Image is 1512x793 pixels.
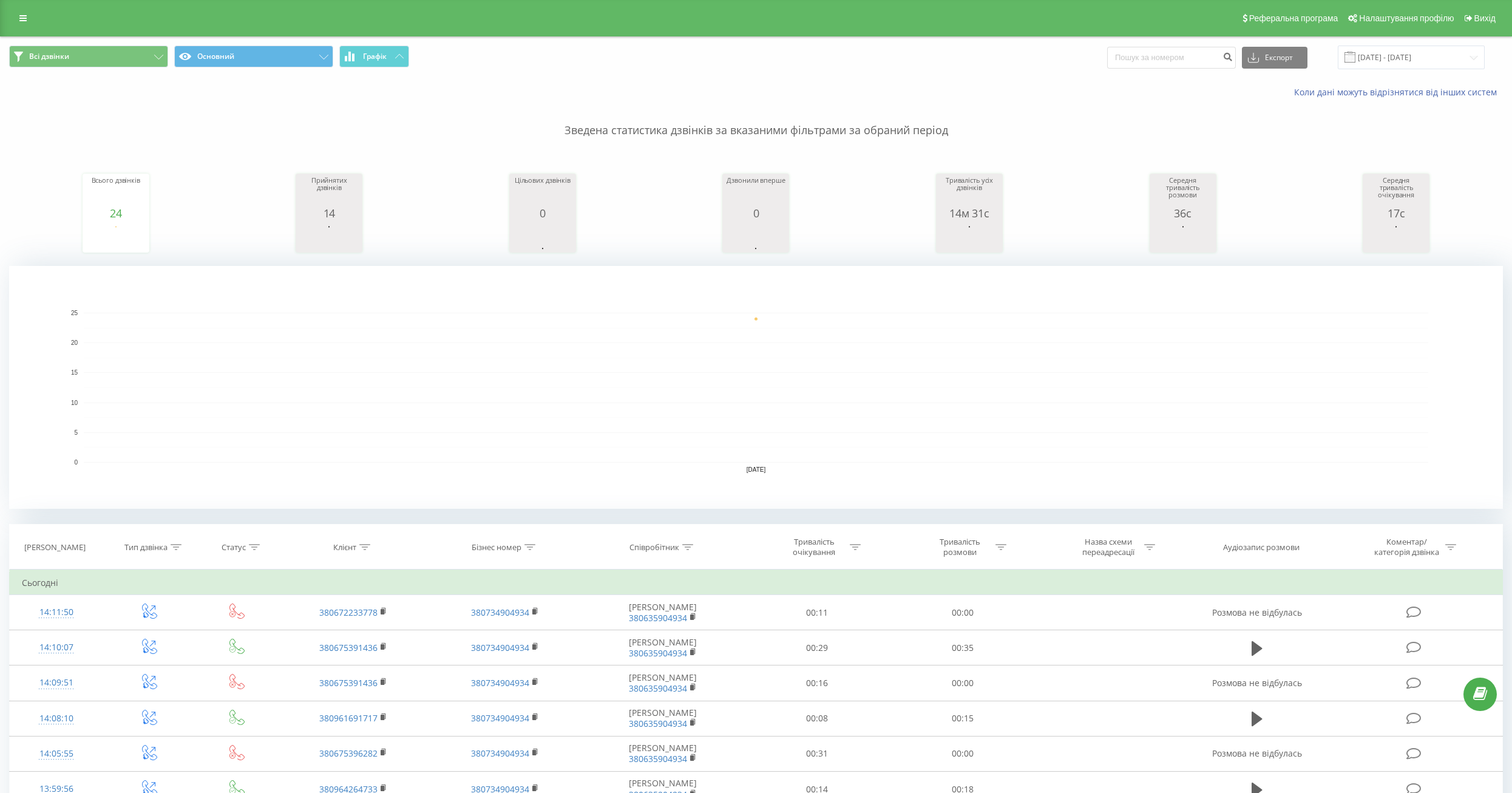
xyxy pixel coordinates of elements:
text: 20 [71,339,78,346]
div: 14:05:55 [22,742,90,766]
text: 0 [74,459,78,466]
span: Вихід [1474,13,1496,23]
div: 14:10:07 [22,636,90,659]
div: Клієнт [333,542,356,553]
span: Реферальна програма [1249,13,1338,23]
td: [PERSON_NAME] [581,665,744,701]
button: Графік [339,46,409,67]
a: 380675396282 [319,747,378,759]
div: Тривалість очікування [782,537,847,557]
div: 14:09:51 [22,671,90,695]
div: Середня тривалість очікування [1366,177,1426,207]
td: Сьогодні [10,571,1503,595]
span: Розмова не відбулась [1212,677,1302,689]
div: Всього дзвінків [86,177,146,207]
div: 17с [1366,207,1426,219]
text: 5 [74,429,78,436]
button: Всі дзвінки [9,46,168,67]
td: 00:15 [890,701,1036,736]
td: [PERSON_NAME] [581,630,744,665]
div: Тривалість розмови [927,537,992,557]
a: 380734904934 [471,607,529,618]
div: Тривалість усіх дзвінків [939,177,1000,207]
td: 00:00 [890,595,1036,630]
svg: A chart. [86,219,146,256]
a: 380675391436 [319,642,378,653]
button: Основний [174,46,333,67]
td: 00:29 [744,630,890,665]
div: 14м 31с [939,207,1000,219]
input: Пошук за номером [1107,47,1236,69]
td: 00:16 [744,665,890,701]
a: 380734904934 [471,712,529,724]
div: 24 [86,207,146,219]
a: 380961691717 [319,712,378,724]
div: 36с [1153,207,1213,219]
span: Всі дзвінки [29,52,69,61]
td: [PERSON_NAME] [581,701,744,736]
svg: A chart. [1366,219,1426,256]
td: 00:35 [890,630,1036,665]
a: 380734904934 [471,747,529,759]
td: [PERSON_NAME] [581,736,744,771]
td: 00:31 [744,736,890,771]
div: Назва схеми переадресації [1076,537,1141,557]
text: 15 [71,370,78,376]
a: 380734904934 [471,642,529,653]
a: 380734904934 [471,677,529,689]
a: 380635904934 [629,753,687,764]
a: 380635904934 [629,682,687,694]
svg: A chart. [939,219,1000,256]
a: 380635904934 [629,647,687,659]
div: Прийнятих дзвінків [299,177,359,207]
svg: A chart. [725,219,786,256]
a: Коли дані можуть відрізнятися вiд інших систем [1294,86,1503,98]
td: 00:11 [744,595,890,630]
div: Співробітник [629,542,679,553]
td: 00:00 [890,736,1036,771]
svg: A chart. [9,266,1503,509]
div: Аудіозапис розмови [1223,542,1300,553]
svg: A chart. [512,219,573,256]
div: Коментар/категорія дзвінка [1371,537,1442,557]
text: 25 [71,310,78,316]
div: 0 [725,207,786,219]
span: Розмова не відбулась [1212,607,1302,618]
span: Налаштування профілю [1359,13,1454,23]
div: Статус [222,542,246,553]
span: Розмова не відбулась [1212,747,1302,759]
div: 14 [299,207,359,219]
svg: A chart. [299,219,359,256]
div: Дзвонили вперше [725,177,786,207]
svg: A chart. [1153,219,1213,256]
div: Тип дзвінка [124,542,168,553]
td: [PERSON_NAME] [581,595,744,630]
div: 14:11:50 [22,601,90,624]
text: 10 [71,400,78,406]
div: [PERSON_NAME] [24,542,86,553]
button: Експорт [1242,47,1307,69]
a: 380672233778 [319,607,378,618]
text: [DATE] [747,466,766,473]
div: Цільових дзвінків [512,177,573,207]
span: Графік [363,52,387,61]
td: 00:08 [744,701,890,736]
div: Середня тривалість розмови [1153,177,1213,207]
div: 14:08:10 [22,707,90,730]
a: 380635904934 [629,718,687,729]
p: Зведена статистика дзвінків за вказаними фільтрами за обраний період [9,98,1503,138]
td: 00:00 [890,665,1036,701]
div: 0 [512,207,573,219]
a: 380635904934 [629,612,687,624]
a: 380675391436 [319,677,378,689]
div: Бізнес номер [472,542,521,553]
